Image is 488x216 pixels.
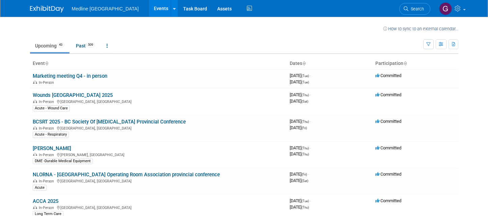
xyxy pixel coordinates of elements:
span: [DATE] [290,198,311,203]
th: Participation [373,58,458,69]
th: Dates [287,58,373,69]
span: In-Person [39,126,56,131]
a: Marketing meeting Q4 - in person [33,73,107,79]
span: - [310,145,311,150]
span: Committed [375,119,401,124]
span: - [310,92,311,97]
img: In-Person Event [33,153,37,156]
span: (Fri) [302,173,307,176]
span: [DATE] [290,92,311,97]
a: Search [399,3,430,15]
span: (Thu) [302,206,309,209]
span: (Thu) [302,146,309,150]
span: [DATE] [290,151,309,156]
span: Committed [375,73,401,78]
th: Event [30,58,287,69]
span: - [310,198,311,203]
a: Past509 [71,39,100,52]
span: [DATE] [290,119,311,124]
a: How to sync to an external calendar... [383,26,458,31]
img: In-Person Event [33,179,37,182]
span: In-Person [39,100,56,104]
span: (Thu) [302,93,309,97]
img: In-Person Event [33,126,37,130]
span: [DATE] [290,172,309,177]
span: [DATE] [290,79,309,84]
img: ExhibitDay [30,6,64,12]
span: (Fri) [302,126,307,130]
div: [GEOGRAPHIC_DATA], [GEOGRAPHIC_DATA] [33,205,284,210]
span: [DATE] [290,99,308,104]
span: Committed [375,198,401,203]
div: [PERSON_NAME], [GEOGRAPHIC_DATA] [33,152,284,157]
span: In-Person [39,153,56,157]
div: Acute [33,185,47,191]
span: - [310,119,311,124]
span: [DATE] [290,178,308,183]
img: Gillian Kerr [439,2,452,15]
span: 509 [86,42,95,47]
div: Acute - Wound Care [33,105,70,111]
span: [DATE] [290,125,307,130]
img: In-Person Event [33,80,37,84]
span: Search [408,6,424,11]
span: (Tue) [302,199,309,203]
div: [GEOGRAPHIC_DATA], [GEOGRAPHIC_DATA] [33,99,284,104]
img: In-Person Event [33,206,37,209]
span: (Sat) [302,179,308,183]
span: Committed [375,145,401,150]
span: (Sat) [302,100,308,103]
span: - [310,73,311,78]
a: Sort by Start Date [302,61,306,66]
span: Medline [GEOGRAPHIC_DATA] [72,6,139,11]
a: [PERSON_NAME] [33,145,71,151]
span: [DATE] [290,73,311,78]
span: 43 [57,42,64,47]
span: [DATE] [290,205,309,210]
span: In-Person [39,179,56,183]
a: Sort by Event Name [45,61,48,66]
span: Committed [375,172,401,177]
div: DME -Durable Medical Equipment [33,158,93,164]
div: Acute - Respiratory [33,132,69,138]
a: Sort by Participation Type [403,61,407,66]
span: [DATE] [290,145,311,150]
div: [GEOGRAPHIC_DATA], [GEOGRAPHIC_DATA] [33,125,284,131]
div: [GEOGRAPHIC_DATA], [GEOGRAPHIC_DATA] [33,178,284,183]
a: BCSRT 2025 - BC Society Of [MEDICAL_DATA] Provincial Conference [33,119,186,125]
a: Upcoming43 [30,39,69,52]
span: (Tue) [302,74,309,78]
span: (Thu) [302,120,309,123]
a: ACCA 2025 [33,198,58,204]
span: In-Person [39,206,56,210]
a: NLORNA - [GEOGRAPHIC_DATA] Operating Room Association provincial conference [33,172,220,178]
span: Committed [375,92,401,97]
span: (Thu) [302,152,309,156]
span: In-Person [39,80,56,85]
img: In-Person Event [33,100,37,103]
a: Wounds [GEOGRAPHIC_DATA] 2025 [33,92,113,98]
span: - [308,172,309,177]
span: (Tue) [302,80,309,84]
